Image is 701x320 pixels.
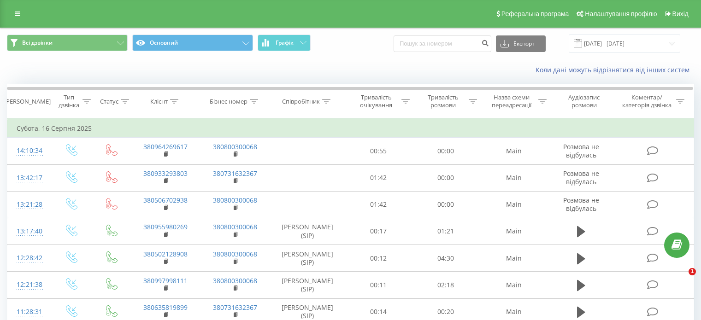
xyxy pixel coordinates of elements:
[213,169,257,178] a: 380731632367
[412,272,479,298] td: 02:18
[213,276,257,285] a: 380800300068
[17,276,41,294] div: 12:21:38
[479,164,548,191] td: Main
[670,268,692,290] iframe: Intercom live chat
[689,268,696,275] span: 1
[276,40,294,46] span: Графік
[488,93,536,109] div: Назва схеми переадресації
[210,98,247,105] div: Бізнес номер
[7,35,128,51] button: Всі дзвінки
[345,191,412,218] td: 01:42
[345,272,412,298] td: 00:11
[479,138,548,164] td: Main
[536,65,694,74] a: Коли дані можуть відрізнятися вiд інших систем
[412,245,479,272] td: 04:30
[213,303,257,312] a: 380731632367
[563,169,599,186] span: Розмова не відбулась
[557,93,611,109] div: Аудіозапис розмови
[270,218,345,244] td: [PERSON_NAME] (SIP)
[270,245,345,272] td: [PERSON_NAME] (SIP)
[17,222,41,240] div: 13:17:40
[17,142,41,160] div: 14:10:34
[100,98,118,105] div: Статус
[143,169,188,178] a: 380933293803
[4,98,51,105] div: [PERSON_NAME]
[143,250,188,258] a: 380502128908
[479,245,548,272] td: Main
[345,164,412,191] td: 01:42
[150,98,168,105] div: Клієнт
[479,218,548,244] td: Main
[282,98,320,105] div: Співробітник
[345,245,412,272] td: 00:12
[496,35,546,52] button: Експорт
[412,164,479,191] td: 00:00
[563,196,599,213] span: Розмова не відбулась
[258,35,311,51] button: Графік
[563,142,599,159] span: Розмова не відбулась
[353,93,400,109] div: Тривалість очікування
[17,196,41,214] div: 13:21:28
[270,272,345,298] td: [PERSON_NAME] (SIP)
[501,10,569,17] span: Реферальна програма
[420,93,466,109] div: Тривалість розмови
[479,272,548,298] td: Main
[585,10,657,17] span: Налаштування профілю
[412,138,479,164] td: 00:00
[7,119,694,138] td: Субота, 16 Серпня 2025
[345,218,412,244] td: 00:17
[479,191,548,218] td: Main
[143,303,188,312] a: 380635819899
[412,191,479,218] td: 00:00
[143,222,188,231] a: 380955980269
[620,93,674,109] div: Коментар/категорія дзвінка
[672,10,689,17] span: Вихід
[143,276,188,285] a: 380997998111
[213,196,257,204] a: 380800300068
[213,250,257,258] a: 380800300068
[143,196,188,204] a: 380506702938
[17,249,41,267] div: 12:28:42
[132,35,253,51] button: Основний
[143,142,188,151] a: 380964269617
[213,222,257,231] a: 380800300068
[17,169,41,187] div: 13:42:17
[213,142,257,151] a: 380800300068
[394,35,491,52] input: Пошук за номером
[345,138,412,164] td: 00:55
[58,93,80,109] div: Тип дзвінка
[22,39,53,47] span: Всі дзвінки
[412,218,479,244] td: 01:21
